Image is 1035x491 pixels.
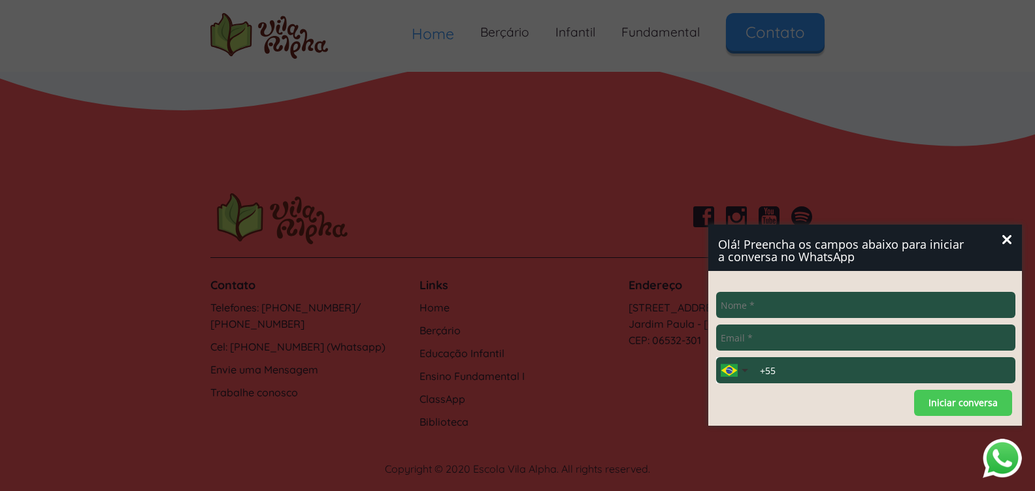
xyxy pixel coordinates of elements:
div: Escolha seu país [716,357,755,383]
span: a conversa no WhatsApp [718,249,855,264]
input: Email * [716,325,1015,351]
span: Olá! Preencha os campos abaixo para iniciar [718,236,964,252]
img: br.svg [721,364,738,377]
input: Nome * [716,292,1015,318]
button: Abrir WhatsApp [983,438,1022,478]
button: Iniciar conversa [914,390,1012,416]
input: Telefone * [755,357,1015,383]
